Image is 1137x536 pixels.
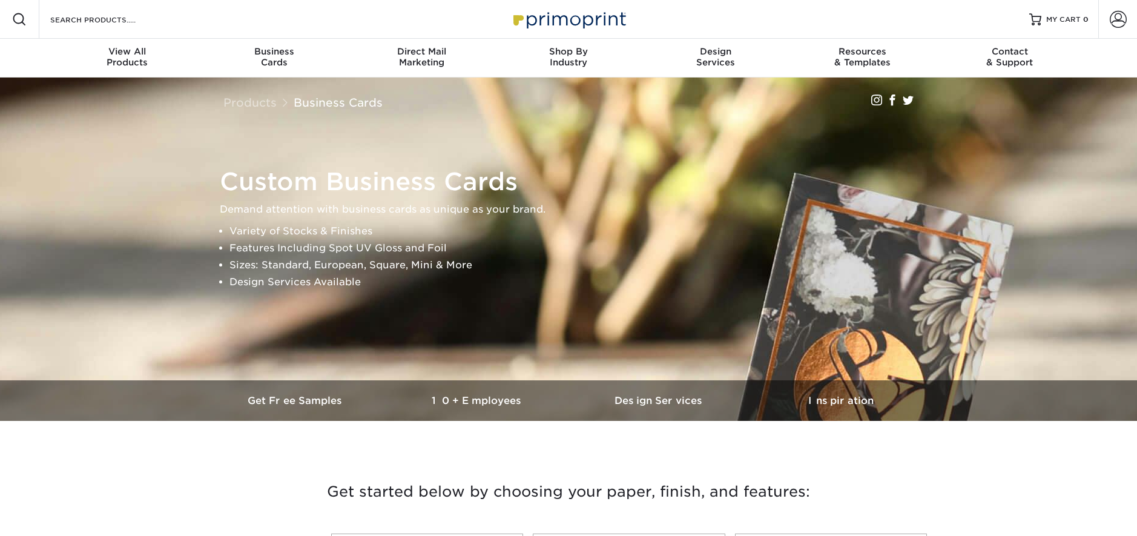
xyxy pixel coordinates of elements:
[642,39,789,78] a: DesignServices
[348,46,495,57] span: Direct Mail
[495,46,642,68] div: Industry
[508,6,629,32] img: Primoprint
[789,39,936,78] a: Resources& Templates
[495,39,642,78] a: Shop ByIndustry
[223,96,277,109] a: Products
[214,465,923,519] h3: Get started below by choosing your paper, finish, and features:
[54,39,201,78] a: View AllProducts
[750,380,932,421] a: Inspiration
[642,46,789,57] span: Design
[936,39,1083,78] a: Contact& Support
[205,395,387,406] h3: Get Free Samples
[1046,15,1081,25] span: MY CART
[229,274,928,291] li: Design Services Available
[568,380,750,421] a: Design Services
[220,167,928,196] h1: Custom Business Cards
[495,46,642,57] span: Shop By
[49,12,167,27] input: SEARCH PRODUCTS.....
[205,380,387,421] a: Get Free Samples
[387,380,568,421] a: 10+ Employees
[936,46,1083,68] div: & Support
[201,46,348,57] span: Business
[750,395,932,406] h3: Inspiration
[294,96,383,109] a: Business Cards
[642,46,789,68] div: Services
[387,395,568,406] h3: 10+ Employees
[229,223,928,240] li: Variety of Stocks & Finishes
[348,39,495,78] a: Direct MailMarketing
[201,46,348,68] div: Cards
[789,46,936,57] span: Resources
[229,240,928,257] li: Features Including Spot UV Gloss and Foil
[568,395,750,406] h3: Design Services
[789,46,936,68] div: & Templates
[936,46,1083,57] span: Contact
[54,46,201,57] span: View All
[54,46,201,68] div: Products
[229,257,928,274] li: Sizes: Standard, European, Square, Mini & More
[220,201,928,218] p: Demand attention with business cards as unique as your brand.
[348,46,495,68] div: Marketing
[201,39,348,78] a: BusinessCards
[1083,15,1089,24] span: 0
